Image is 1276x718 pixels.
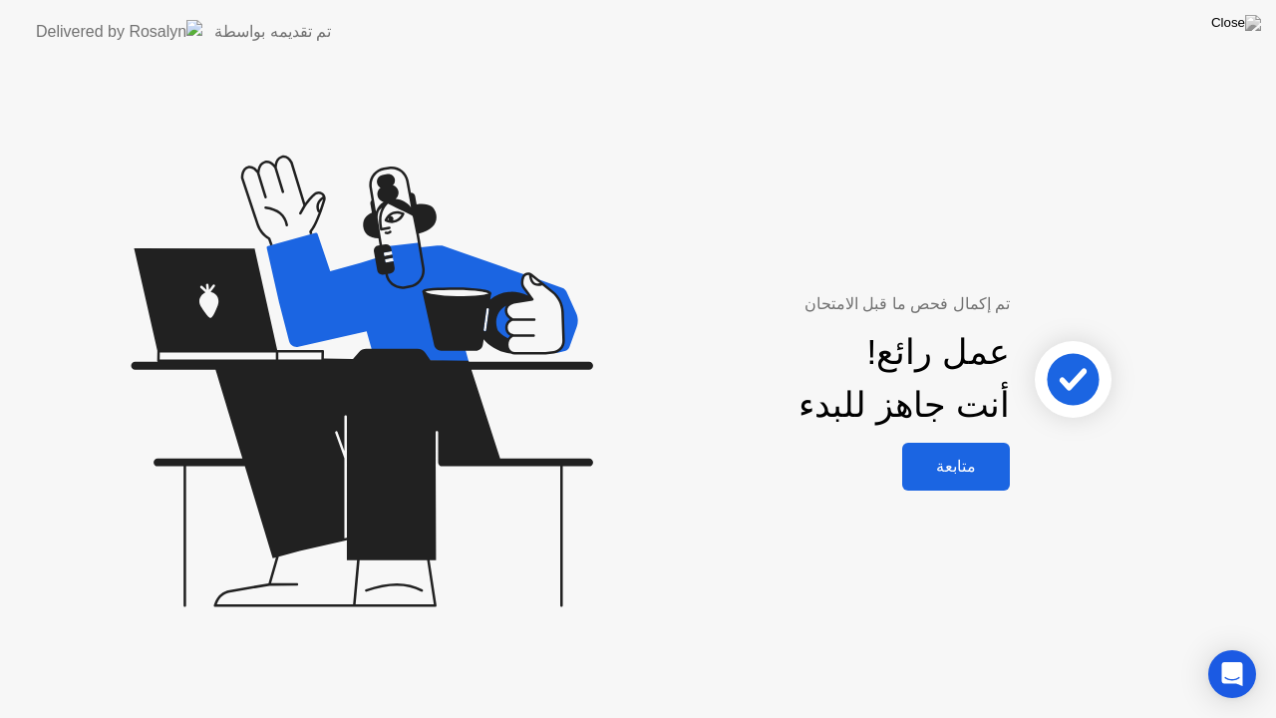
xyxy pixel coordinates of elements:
[1208,650,1256,698] div: Open Intercom Messenger
[598,292,1010,316] div: تم إكمال فحص ما قبل الامتحان
[902,443,1010,491] button: متابعة
[214,20,331,44] div: تم تقديمه بواسطة
[1211,15,1261,31] img: Close
[798,326,1010,432] div: عمل رائع! أنت جاهز للبدء
[36,20,202,43] img: Delivered by Rosalyn
[908,457,1004,476] div: متابعة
